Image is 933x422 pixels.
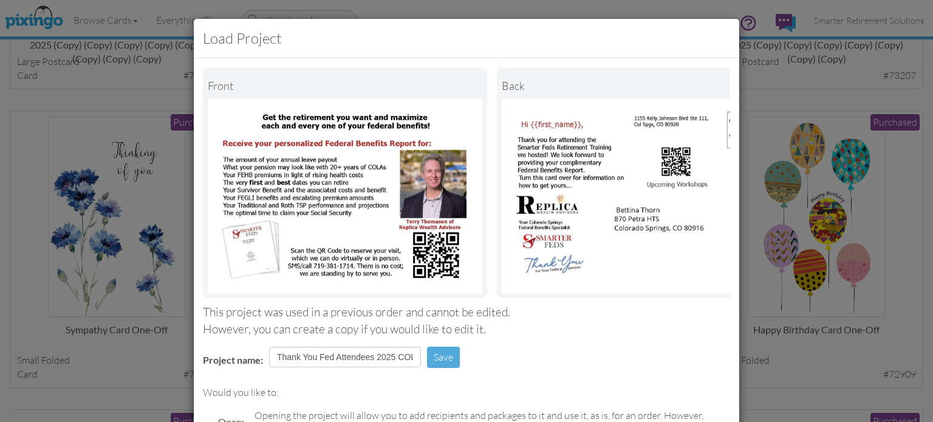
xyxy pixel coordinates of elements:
[502,72,776,99] div: back
[203,386,730,400] div: Would you like to:
[203,353,263,367] label: Project name:
[208,99,482,293] img: Landscape Image
[269,347,421,367] input: Enter project name
[502,99,776,293] img: Portrait Image
[427,347,460,368] button: Save
[203,321,730,338] div: However, you can create a copy if you would like to edit it.
[203,304,730,321] div: This project was used in a previous order and cannot be edited.
[208,72,482,99] div: Front
[203,28,730,49] h3: Load Project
